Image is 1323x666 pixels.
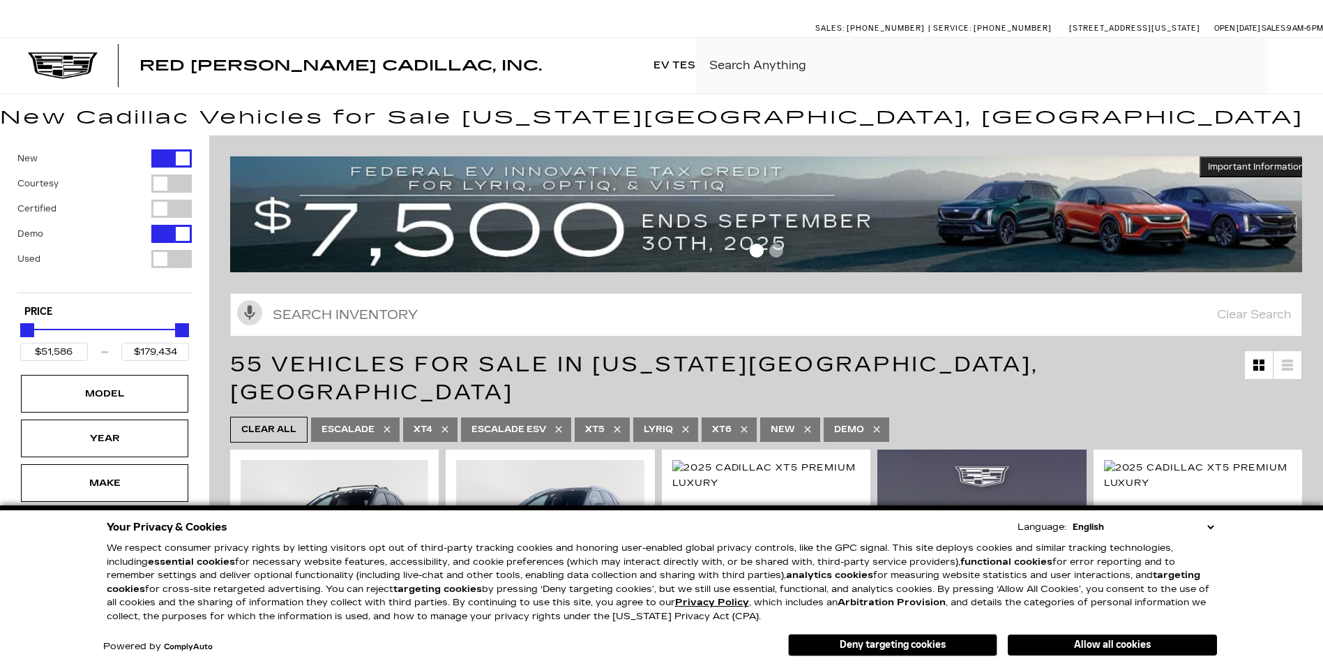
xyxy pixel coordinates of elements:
strong: analytics cookies [786,570,873,581]
span: Sales: [815,24,845,33]
div: Maximum Price [175,323,189,337]
span: Open [DATE] [1214,24,1260,33]
h5: Price [24,306,185,318]
label: Courtesy [17,177,59,191]
div: MakeMake [21,464,188,502]
span: Sales: [1262,24,1287,33]
img: 2025 Cadillac XT5 Premium Luxury [1104,460,1292,491]
a: Service: [PHONE_NUMBER] [928,24,1055,32]
a: Red [PERSON_NAME] Cadillac, Inc. [139,59,542,73]
div: Year [70,431,139,446]
label: Used [17,252,40,266]
input: Minimum [20,343,88,361]
svg: Click to toggle on voice search [237,300,262,325]
span: Escalade [322,421,375,438]
strong: functional cookies [960,556,1052,568]
div: ModelModel [21,375,188,413]
span: Your Privacy & Cookies [107,517,227,537]
div: Model [70,386,139,401]
div: Filter by Vehicle Type [17,149,192,293]
a: Sales: [PHONE_NUMBER] [815,24,928,32]
a: [STREET_ADDRESS][US_STATE] [1069,24,1200,33]
div: Make [70,475,139,491]
div: Price [20,318,189,361]
button: Deny targeting cookies [788,634,997,656]
p: We respect consumer privacy rights by letting visitors opt out of third-party tracking cookies an... [107,542,1217,623]
input: Search Inventory [230,293,1302,336]
label: Demo [17,227,43,241]
img: vrp-tax-ending-august-version [230,156,1313,272]
span: Escalade ESV [471,421,546,438]
a: EV Test Drive [647,38,747,94]
strong: Arbitration Provision [838,597,946,608]
div: Language: [1018,523,1066,532]
a: ComplyAuto [164,643,213,651]
input: Search By Keyword [695,38,1323,94]
span: New [771,421,795,438]
img: 2025 Cadillac XT5 Premium Luxury [456,460,644,601]
span: XT5 [585,421,605,438]
strong: targeting cookies [393,584,482,595]
span: Important Information [1208,161,1304,172]
span: [PHONE_NUMBER] [847,24,925,33]
span: 55 Vehicles for Sale in [US_STATE][GEOGRAPHIC_DATA], [GEOGRAPHIC_DATA] [230,352,1038,405]
a: Privacy Policy [675,597,749,608]
span: Go to slide 2 [769,244,783,258]
strong: targeting cookies [107,570,1200,595]
span: XT6 [712,421,732,438]
div: YearYear [21,420,188,457]
select: Language Select [1069,520,1217,534]
span: 9 AM-6 PM [1287,24,1323,33]
span: XT4 [414,421,432,438]
span: Demo [834,421,864,438]
img: Cadillac Dark Logo with Cadillac White Text [28,52,98,79]
div: Minimum Price [20,323,34,337]
span: LYRIQ [644,421,673,438]
button: Allow all cookies [1008,635,1217,656]
span: Red [PERSON_NAME] Cadillac, Inc. [139,57,542,74]
span: Clear All [241,421,296,438]
span: [PHONE_NUMBER] [974,24,1052,33]
strong: essential cookies [148,556,235,568]
label: Certified [17,202,56,216]
span: Go to slide 1 [750,244,764,258]
div: Powered by [103,642,213,651]
button: Important Information [1200,156,1313,177]
label: New [17,151,38,165]
img: 2025 Cadillac XT5 Premium Luxury [672,460,860,491]
span: Service: [933,24,972,33]
input: Maximum [121,343,189,361]
img: 2024 Cadillac XT4 Sport [241,460,428,601]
